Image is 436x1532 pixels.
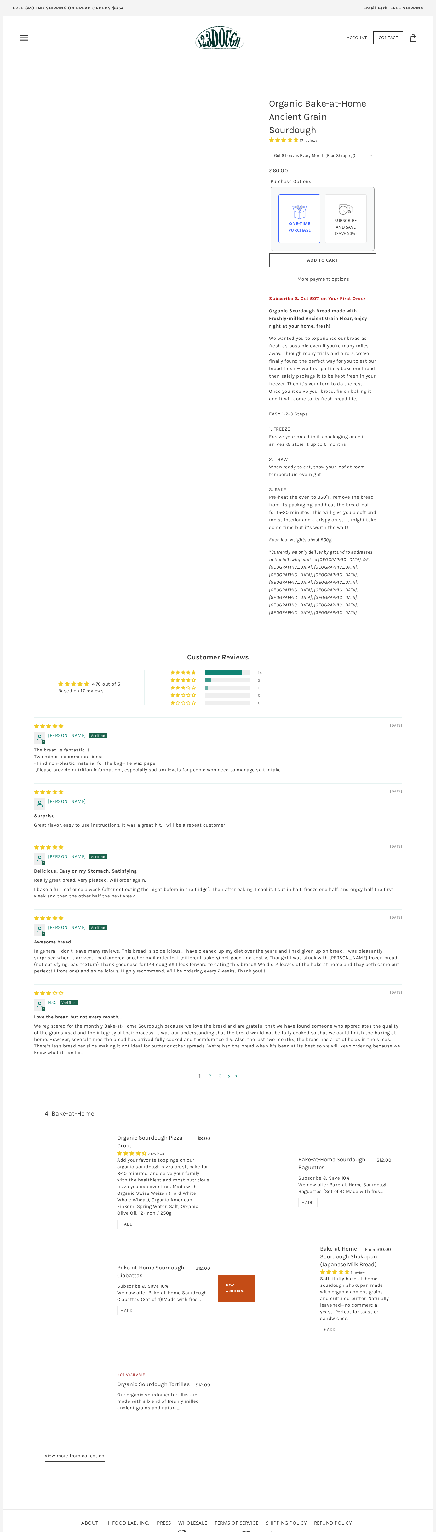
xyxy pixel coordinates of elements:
span: Add to Cart [307,257,338,263]
div: 12% (2) reviews with 4 star rating [171,678,197,682]
div: 2 [258,678,266,682]
a: Bake-at-Home Sourdough Shokupan (Japanese Milk Bread) [263,1265,312,1314]
span: + ADD [302,1200,314,1205]
div: + ADD [320,1325,339,1334]
a: Bake-at-Home Sourdough Baguettes [298,1156,365,1171]
span: 5 star review [34,844,64,850]
em: Each loaf weights about 500g. [269,537,332,543]
a: Organic Sourdough Tortillas [45,1350,109,1436]
span: 1 review [351,1270,365,1274]
span: 4.76 stars [269,137,300,143]
p: We registered for the monthly Bake-at-Home Sourdough because we love the bread and are grateful t... [34,1023,402,1056]
div: New Addition! [218,1275,255,1302]
span: H.C. [48,1000,56,1005]
span: From [365,1247,375,1252]
b: Surprise [34,813,402,819]
a: Wholesale [178,1520,207,1526]
span: 4.29 stars [117,1151,148,1156]
a: Terms of service [215,1520,258,1526]
strong: Organic Sourdough Bread made with Freshly-milled Ancient Grain Flour, enjoy right at your home, f... [269,308,367,329]
a: 4.76 out of 5 [92,681,120,687]
a: Page 2 [225,1072,233,1080]
div: + ADD [117,1306,136,1315]
span: 17 reviews [300,138,318,142]
span: [DATE] [390,789,402,794]
span: + ADD [121,1222,133,1227]
a: Contact [373,31,404,44]
a: Bake-at-Home Sourdough Shokupan (Japanese Milk Bread) [320,1245,377,1268]
span: [DATE] [390,844,402,849]
span: [PERSON_NAME] [48,854,86,859]
span: Subscribe & Get 50% on Your First Order [269,296,366,301]
div: Based on 17 reviews [58,688,120,694]
a: Account [347,35,367,40]
p: We wanted you to experience our bread as fresh as possible even if you’re many miles away. Throug... [269,334,376,531]
a: 4. Bake-at-Home [45,1110,95,1117]
a: Page 4 [233,1072,241,1080]
div: + ADD [117,1220,136,1229]
legend: Purchase Options [271,177,311,185]
a: Page 3 [215,1072,225,1080]
p: FREE GROUND SHIPPING ON BREAD ORDERS $65+ [13,5,124,12]
p: Great flavor, easy to use instructions. It was a great hit. I will be a repeat customer [34,822,402,828]
a: Shipping Policy [266,1520,307,1526]
p: I bake a full loaf once a week (after defrosting the night before in the fridge). Then after baki... [34,886,402,899]
div: + ADD [298,1198,318,1207]
span: $10.00 [376,1246,391,1252]
span: 5 star review [34,723,64,729]
a: Refund policy [314,1520,352,1526]
a: About [81,1520,98,1526]
span: [DATE] [390,915,402,920]
span: 5.00 stars [320,1269,351,1275]
p: The bread is fantastic !! Two minor recommendations: - Find non-plastic material for the bag-- I.... [34,747,402,773]
div: One-time Purchase [284,220,315,234]
div: Our organic sourdough tortillas are made with a blend of freshly milled ancient grains and natura... [117,1391,210,1414]
span: $12.00 [195,1382,210,1388]
div: Subscribe & Save 10% We now offer Bake-at-Home Sourdough Baguettes (Set of 4)!Made with fres... [298,1175,391,1198]
div: Subscribe & Save 10% We now offer Bake-at-Home Sourdough Ciabattas (Set of 4)!Made with fres... [117,1283,210,1306]
h1: Organic Bake-at-Home Ancient Grain Sourdough [264,94,381,140]
div: Soft, fluffy bake-at-home sourdough shokupan made with organic ancient grains and cultured butter... [320,1275,391,1325]
a: FREE GROUND SHIPPING ON BREAD ORDERS $65+ [3,3,133,16]
a: Organic Sourdough Pizza Crust [45,1149,109,1214]
span: [PERSON_NAME] [48,733,86,738]
span: 3 star review [34,990,64,996]
div: 1 [258,686,266,690]
b: Love the bread but not every month... [34,1014,402,1020]
h2: Customer Reviews [34,652,402,662]
a: Bake-at-Home Sourdough Ciabattas [45,1269,109,1310]
span: [DATE] [390,723,402,728]
b: Delicious, Easy on my Stomach, Satisfying [34,868,402,874]
a: Email Perk: FREE SHIPPING [354,3,433,16]
span: [PERSON_NAME] [48,925,86,930]
div: $60.00 [269,166,288,175]
ul: Secondary [80,1517,356,1529]
nav: Primary [19,33,29,43]
span: $12.00 [195,1265,210,1271]
span: 7 reviews [148,1152,164,1156]
div: Not Available [117,1372,210,1380]
a: Press [157,1520,171,1526]
a: Organic Bake-at-Home Ancient Grain Sourdough [32,91,244,220]
a: Bake-at-Home Sourdough Baguettes [226,1149,290,1214]
span: 5 star review [34,915,64,921]
span: + ADD [324,1327,336,1332]
a: More payment options [297,275,349,285]
span: + ADD [121,1308,133,1313]
button: Add to Cart [269,253,376,267]
a: View more from collection [45,1452,105,1462]
a: Page 2 [205,1072,215,1080]
span: $12.00 [376,1157,391,1163]
span: Email Perk: FREE SHIPPING [364,5,424,11]
img: 123Dough Bakery [195,26,244,49]
a: Bake-at-Home Sourdough Ciabattas [117,1264,184,1279]
em: *Currently we only deliver by ground to addresses in the following states: [GEOGRAPHIC_DATA], DE,... [269,549,373,615]
a: Organic Sourdough Pizza Crust [117,1134,182,1149]
span: [PERSON_NAME] [48,798,86,804]
span: 5 star review [34,789,64,795]
div: 14 [258,670,266,675]
div: Add your favorite toppings on our organic sourdough pizza crust, bake for 8-10 minutes, and serve... [117,1157,210,1220]
p: In general I don’t leave many reviews. This bread is so delicious…I have cleaned up my diet over ... [34,948,402,974]
div: 82% (14) reviews with 5 star rating [171,670,197,675]
b: Awesome bread [34,939,402,945]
